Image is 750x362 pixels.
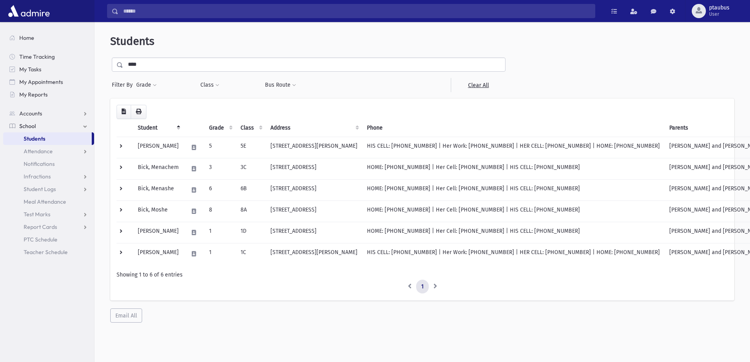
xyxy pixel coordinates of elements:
button: Grade [136,78,157,92]
td: HOME: [PHONE_NUMBER] | Her Cell: [PHONE_NUMBER] | HIS CELL: [PHONE_NUMBER] [362,158,665,179]
td: [STREET_ADDRESS] [266,158,362,179]
span: Filter By [112,81,136,89]
td: [STREET_ADDRESS] [266,222,362,243]
td: 1D [236,222,266,243]
span: Report Cards [24,223,57,230]
td: 3C [236,158,266,179]
span: Attendance [24,148,53,155]
button: Class [200,78,220,92]
td: [STREET_ADDRESS][PERSON_NAME] [266,137,362,158]
span: Students [24,135,45,142]
a: Meal Attendance [3,195,94,208]
a: My Reports [3,88,94,101]
a: Teacher Schedule [3,246,94,258]
a: Report Cards [3,221,94,233]
td: HIS CELL: [PHONE_NUMBER] | Her Work: [PHONE_NUMBER] | HER CELL: [PHONE_NUMBER] | HOME: [PHONE_NUM... [362,243,665,264]
a: Infractions [3,170,94,183]
td: 1C [236,243,266,264]
a: Attendance [3,145,94,158]
button: Print [131,105,146,119]
span: ptaubus [709,5,730,11]
span: Student Logs [24,186,56,193]
th: Class: activate to sort column ascending [236,119,266,137]
button: Email All [110,308,142,323]
input: Search [119,4,595,18]
span: School [19,123,36,130]
span: My Appointments [19,78,63,85]
td: 3 [204,158,236,179]
a: Test Marks [3,208,94,221]
th: Address: activate to sort column ascending [266,119,362,137]
td: 5 [204,137,236,158]
td: 1 [204,222,236,243]
span: User [709,11,730,17]
td: [PERSON_NAME] [133,243,183,264]
span: My Reports [19,91,48,98]
a: Time Tracking [3,50,94,63]
a: Accounts [3,107,94,120]
td: Bick, Menashe [133,179,183,200]
span: Accounts [19,110,42,117]
td: [PERSON_NAME] [133,222,183,243]
th: Student: activate to sort column descending [133,119,183,137]
a: Notifications [3,158,94,170]
a: Student Logs [3,183,94,195]
a: 1 [416,280,429,294]
button: CSV [117,105,131,119]
td: [STREET_ADDRESS][PERSON_NAME] [266,243,362,264]
span: PTC Schedule [24,236,57,243]
td: 8 [204,200,236,222]
span: Home [19,34,34,41]
span: Students [110,35,154,48]
td: 6 [204,179,236,200]
td: Bick, Menachem [133,158,183,179]
span: Meal Attendance [24,198,66,205]
span: My Tasks [19,66,41,73]
a: Clear All [451,78,506,92]
td: [PERSON_NAME] [133,137,183,158]
td: [STREET_ADDRESS] [266,200,362,222]
td: 1 [204,243,236,264]
td: HOME: [PHONE_NUMBER] | Her Cell: [PHONE_NUMBER] | HIS CELL: [PHONE_NUMBER] [362,222,665,243]
button: Bus Route [265,78,296,92]
td: [STREET_ADDRESS] [266,179,362,200]
td: Bick, Moshe [133,200,183,222]
td: HIS CELL: [PHONE_NUMBER] | Her Work: [PHONE_NUMBER] | HER CELL: [PHONE_NUMBER] | HOME: [PHONE_NUM... [362,137,665,158]
span: Infractions [24,173,51,180]
span: Time Tracking [19,53,55,60]
a: My Tasks [3,63,94,76]
td: HOME: [PHONE_NUMBER] | Her Cell: [PHONE_NUMBER] | HIS CELL: [PHONE_NUMBER] [362,200,665,222]
td: HOME: [PHONE_NUMBER] | Her Cell: [PHONE_NUMBER] | HIS CELL: [PHONE_NUMBER] [362,179,665,200]
span: Teacher Schedule [24,249,68,256]
a: Students [3,132,92,145]
a: Home [3,32,94,44]
td: 6B [236,179,266,200]
th: Phone [362,119,665,137]
span: Test Marks [24,211,50,218]
th: Grade: activate to sort column ascending [204,119,236,137]
td: 8A [236,200,266,222]
span: Notifications [24,160,55,167]
a: School [3,120,94,132]
a: My Appointments [3,76,94,88]
td: 5E [236,137,266,158]
div: Showing 1 to 6 of 6 entries [117,271,728,279]
a: PTC Schedule [3,233,94,246]
img: AdmirePro [6,3,52,19]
